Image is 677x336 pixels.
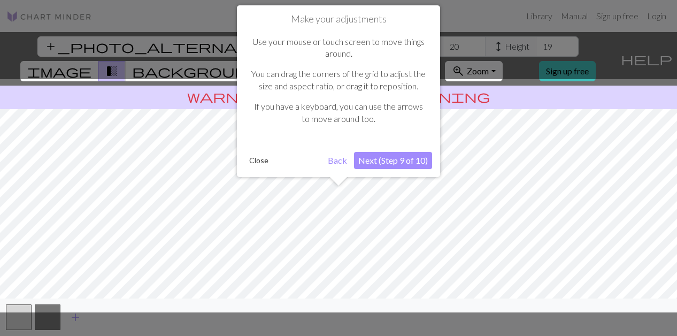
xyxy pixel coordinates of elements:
button: Back [324,152,351,169]
h1: Make your adjustments [245,13,432,25]
p: You can drag the corners of the grid to adjust the size and aspect ratio, or drag it to reposition. [250,68,427,92]
p: If you have a keyboard, you can use the arrows to move around too. [250,101,427,125]
div: Make your adjustments [237,5,440,177]
p: Use your mouse or touch screen to move things around. [250,36,427,60]
button: Close [245,152,273,169]
button: Next (Step 9 of 10) [354,152,432,169]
